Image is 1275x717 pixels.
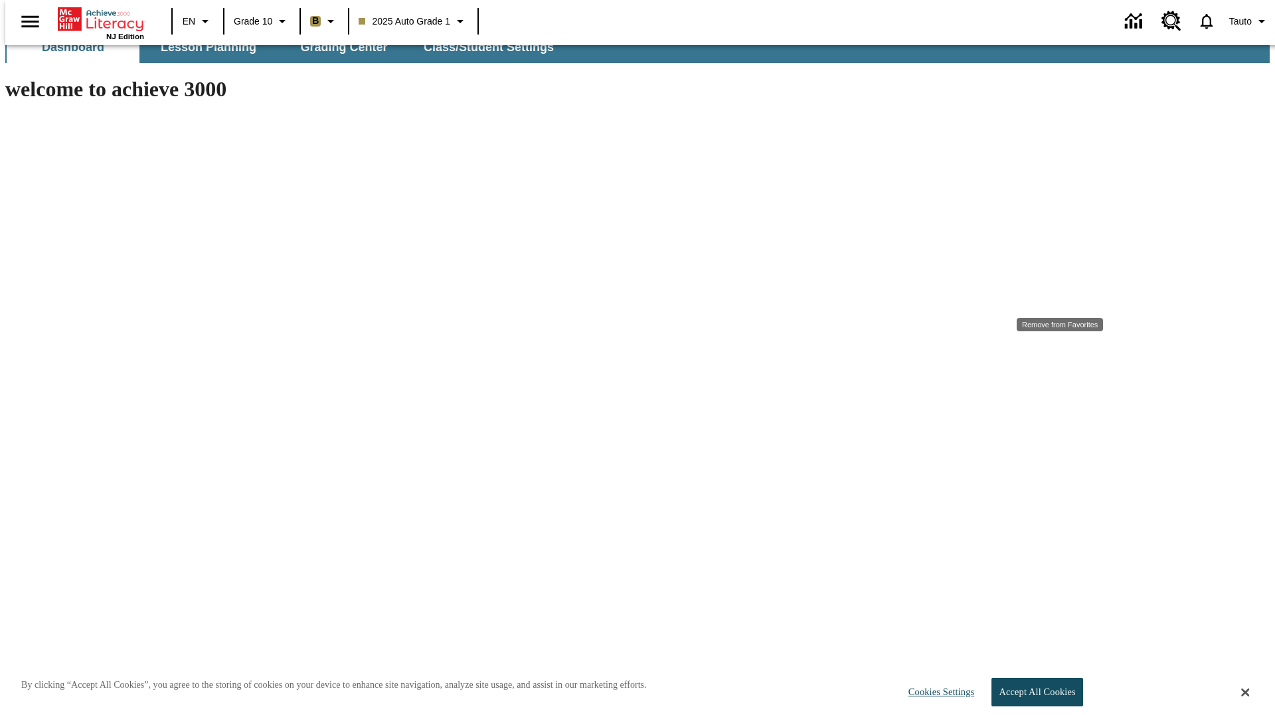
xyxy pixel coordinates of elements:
p: By clicking “Accept All Cookies”, you agree to the storing of cookies on your device to enhance s... [21,678,647,692]
a: Home [58,6,144,33]
button: Close [1241,686,1249,698]
span: Grading Center [300,40,387,55]
div: SubNavbar [5,29,1270,63]
span: EN [183,15,195,29]
span: Dashboard [42,40,104,55]
button: Class/Student Settings [413,31,564,63]
button: Class: 2025 Auto Grade 1, Select your class [353,9,473,33]
span: 2025 Auto Grade 1 [359,15,450,29]
span: Class/Student Settings [424,40,554,55]
span: NJ Edition [106,33,144,40]
div: Remove from Favorites [1017,318,1103,331]
span: Lesson Planning [161,40,256,55]
span: Tauto [1229,15,1252,29]
h1: welcome to achieve 3000 [5,77,889,102]
button: Boost Class color is light brown. Change class color [305,9,344,33]
button: Language: EN, Select a language [177,9,219,33]
button: Grading Center [278,31,410,63]
button: Grade: Grade 10, Select a grade [228,9,296,33]
a: Data Center [1117,3,1153,40]
button: Profile/Settings [1224,9,1275,33]
button: Dashboard [7,31,139,63]
a: Notifications [1189,4,1224,39]
button: Open side menu [11,2,50,41]
span: Grade 10 [234,15,272,29]
div: SubNavbar [5,31,566,63]
a: Resource Center, Will open in new tab [1153,3,1189,39]
button: Cookies Settings [896,678,979,706]
span: B [312,13,319,29]
button: Accept All Cookies [991,678,1082,706]
button: Lesson Planning [142,31,275,63]
div: Home [58,5,144,40]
